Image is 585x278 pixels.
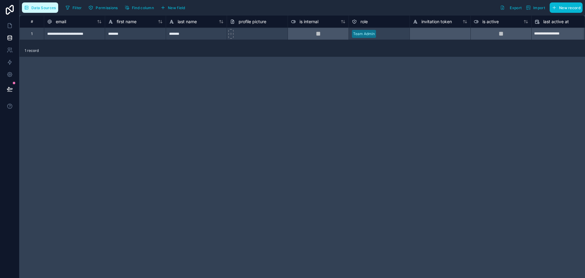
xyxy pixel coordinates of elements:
[510,5,522,10] span: Export
[543,19,569,25] span: last active at
[421,19,452,25] span: invitation token
[56,19,66,25] span: email
[524,2,547,13] button: Import
[86,3,122,12] a: Permissions
[22,2,58,13] button: Data Sources
[132,5,154,10] span: Find column
[533,5,545,10] span: Import
[31,31,33,36] div: 1
[63,3,84,12] button: Filter
[158,3,187,12] button: New field
[482,19,499,25] span: is active
[24,19,39,24] div: #
[239,19,266,25] span: profile picture
[31,5,56,10] span: Data Sources
[25,48,39,53] span: 1 record
[96,5,118,10] span: Permissions
[547,2,583,13] a: New record
[117,19,136,25] span: first name
[498,2,524,13] button: Export
[86,3,120,12] button: Permissions
[178,19,197,25] span: last name
[300,19,318,25] span: is internal
[360,19,368,25] span: role
[122,3,156,12] button: Find column
[73,5,82,10] span: Filter
[353,31,375,37] div: Team Admin
[168,5,185,10] span: New field
[550,2,583,13] button: New record
[559,5,580,10] span: New record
